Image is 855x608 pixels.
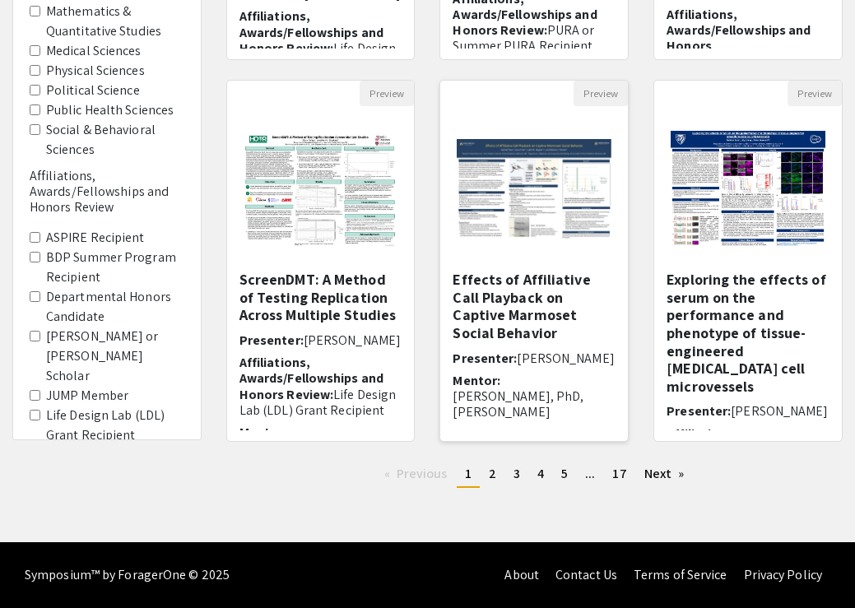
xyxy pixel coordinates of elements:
span: Affiliations, Awards/Fellowships and Honors Review: [239,7,383,56]
h6: Presenter: [453,350,616,366]
span: Mentor: [239,424,287,441]
span: 4 [537,465,544,482]
button: Preview [360,81,414,106]
span: Mentor: [453,372,500,389]
a: Terms of Service [634,566,727,583]
label: Life Design Lab (LDL) Grant Recipient [46,406,184,445]
ul: Pagination [226,462,843,488]
label: BDP Summer Program Recipient [46,248,184,287]
label: Mathematics & Quantitative Studies [46,2,184,41]
label: Departmental Honors Candidate [46,287,184,327]
label: Medical Sciences [46,41,142,61]
span: 2 [489,465,496,482]
p: [PERSON_NAME], PhD, [PERSON_NAME] [453,388,616,420]
img: <p>Exploring the effects of serum on the performance and phenotype of tissue-engineered smooth mu... [654,114,842,263]
span: PURA or Summer PURA Recipient [453,21,594,54]
button: Preview [574,81,628,106]
span: Previous [397,465,448,482]
h6: Presenter: [239,332,402,348]
span: Affiliations, Awards/Fellowships and Honors Review: [239,354,383,402]
span: Life Design Lab (LDL) Grant Recipient [239,386,397,419]
a: Privacy Policy [744,566,822,583]
span: 1 [465,465,472,482]
h5: Exploring the effects of serum on the performance and phenotype of tissue-engineered [MEDICAL_DAT... [667,271,829,395]
button: Preview [788,81,842,106]
span: 3 [513,465,520,482]
a: Contact Us [555,566,617,583]
label: Public Health Sciences [46,100,174,120]
span: [PERSON_NAME] [304,332,401,349]
span: 5 [561,465,568,482]
div: Open Presentation <p>Effects of Affiliative Call Playback on Captive Marmoset Social Behavior</p> [439,80,629,442]
label: [PERSON_NAME] or [PERSON_NAME] Scholar [46,327,184,386]
label: Political Science [46,81,140,100]
span: Affiliations, Awards/Fellowships and Honors Review: [667,6,811,71]
label: JUMP Member [46,386,128,406]
a: About [504,566,539,583]
img: <p>Effects of Affiliative Call Playback on Captive Marmoset Social Behavior</p> [440,123,628,255]
img: <p>ScreenDMT: A Method of Testing Replication Across Multiple Studies</p> [227,114,415,263]
iframe: Chat [12,534,70,596]
span: 17 [612,465,626,482]
div: Symposium™ by ForagerOne © 2025 [25,542,230,608]
a: Next page [636,462,693,486]
span: ... [585,465,595,482]
h5: Effects of Affiliative Call Playback on Captive Marmoset Social Behavior [453,271,616,341]
label: Social & Behavioral Sciences [46,120,184,160]
span: [PERSON_NAME] [517,350,614,367]
label: ASPIRE Recipient [46,228,145,248]
span: Affiliations, Awards/Fellowships and Honors Review: [667,425,811,474]
span: [PERSON_NAME] [731,402,828,420]
h6: Affiliations, Awards/Fellowships and Honors Review [30,168,184,216]
label: Physical Sciences [46,61,145,81]
h6: Presenter: [667,403,829,419]
div: Open Presentation <p>Exploring the effects of serum on the performance and phenotype of tissue-en... [653,80,843,442]
h5: ScreenDMT: A Method of Testing Replication Across Multiple Studies [239,271,402,324]
div: Open Presentation <p>ScreenDMT: A Method of Testing Replication Across Multiple Studies</p> [226,80,416,442]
